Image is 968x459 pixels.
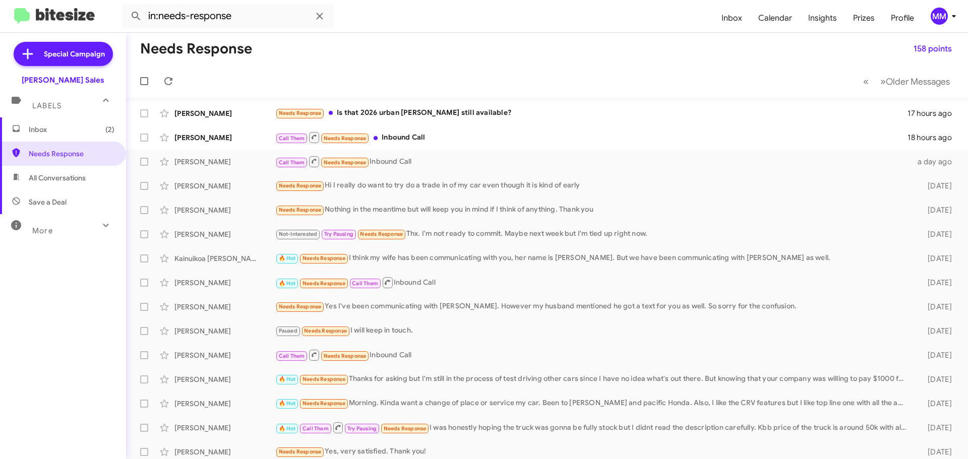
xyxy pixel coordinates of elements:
span: Needs Response [384,425,427,432]
span: All Conversations [29,173,86,183]
span: Needs Response [279,110,322,116]
span: Call Them [279,159,305,166]
a: Prizes [845,4,883,33]
span: Paused [279,327,297,334]
span: Needs Response [360,231,403,237]
div: 17 hours ago [907,108,960,118]
span: Needs Response [279,207,322,213]
span: Labels [32,101,62,110]
span: Not-Interested [279,231,318,237]
div: Inbound Call [275,349,912,361]
span: Call Them [279,353,305,359]
span: Call Them [302,425,329,432]
h1: Needs Response [140,41,252,57]
a: Profile [883,4,922,33]
span: Needs Response [279,182,322,189]
div: Morning. Kinda want a change of place or service my car. Been to [PERSON_NAME] and pacific Honda.... [275,398,912,409]
span: Call Them [279,135,305,142]
div: [DATE] [912,447,960,457]
button: MM [922,8,957,25]
span: Needs Response [29,149,114,159]
div: [PERSON_NAME] [174,399,275,409]
span: Needs Response [302,255,345,261]
span: Needs Response [279,448,322,455]
div: [PERSON_NAME] [174,133,275,143]
span: Needs Response [324,159,367,166]
div: Nothing in the meantime but will keep you in mind if I think of anything. Thank you [275,204,912,216]
a: Inbox [713,4,750,33]
div: [DATE] [912,181,960,191]
div: [PERSON_NAME] [174,326,275,336]
div: [DATE] [912,253,960,264]
span: 🔥 Hot [279,376,296,382]
div: a day ago [912,157,960,167]
span: 🔥 Hot [279,280,296,287]
span: Needs Response [324,135,367,142]
span: 🔥 Hot [279,400,296,407]
div: [PERSON_NAME] [174,229,275,239]
div: MM [931,8,948,25]
span: (2) [105,124,114,135]
div: [PERSON_NAME] [174,108,275,118]
div: Thx. I'm not ready to commit. Maybe next week but I'm tied up right now. [275,228,912,240]
span: Needs Response [304,327,347,334]
div: Hi I really do want to try do a trade in of my car even though it is kind of early [275,180,912,191]
span: Save a Deal [29,197,67,207]
div: [DATE] [912,350,960,360]
div: Yes, very satisfied. Thank you! [275,446,912,457]
span: Needs Response [324,353,367,359]
span: » [880,75,886,88]
div: I think my wife has been communicating with you, her name is [PERSON_NAME]. But we have been comm... [275,252,912,264]
div: [DATE] [912,205,960,215]
div: [DATE] [912,229,960,239]
div: [PERSON_NAME] [174,278,275,288]
span: Try Pausing [324,231,353,237]
span: Inbox [29,124,114,135]
span: Special Campaign [44,49,105,59]
button: 158 points [905,40,960,58]
div: [PERSON_NAME] [174,447,275,457]
div: [DATE] [912,278,960,288]
span: 158 points [914,40,952,58]
div: [PERSON_NAME] [174,350,275,360]
span: Call Them [352,280,378,287]
button: Next [874,71,956,92]
div: I will keep in touch. [275,325,912,337]
div: Inbound Call [275,276,912,289]
div: [PERSON_NAME] [174,374,275,384]
div: Inbound Call [275,155,912,168]
div: [DATE] [912,302,960,312]
span: 🔥 Hot [279,425,296,432]
a: Special Campaign [14,42,113,66]
button: Previous [857,71,875,92]
nav: Page navigation example [858,71,956,92]
div: [PERSON_NAME] [174,302,275,312]
span: Needs Response [302,400,345,407]
span: Needs Response [279,303,322,310]
span: More [32,226,53,235]
div: Thanks for asking but I'm still in the process of test driving other cars since I have no idea wh... [275,373,912,385]
div: Is that 2026 urban [PERSON_NAME] still available? [275,107,907,119]
a: Calendar [750,4,800,33]
span: Needs Response [302,376,345,382]
div: [PERSON_NAME] [174,205,275,215]
div: [DATE] [912,399,960,409]
div: Yes I've been communicating with [PERSON_NAME]. However my husband mentioned he got a text for yo... [275,301,912,312]
div: Kainuikoa [PERSON_NAME] [174,253,275,264]
div: Inbound Call [275,131,907,144]
span: Needs Response [302,280,345,287]
div: I was honestly hoping the truck was gonna be fully stock but I didnt read the description careful... [275,421,912,434]
span: Older Messages [886,76,950,87]
span: « [863,75,869,88]
input: Search [122,4,334,28]
div: [DATE] [912,423,960,433]
span: 🔥 Hot [279,255,296,261]
a: Insights [800,4,845,33]
span: Try Pausing [347,425,377,432]
div: [PERSON_NAME] [174,157,275,167]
